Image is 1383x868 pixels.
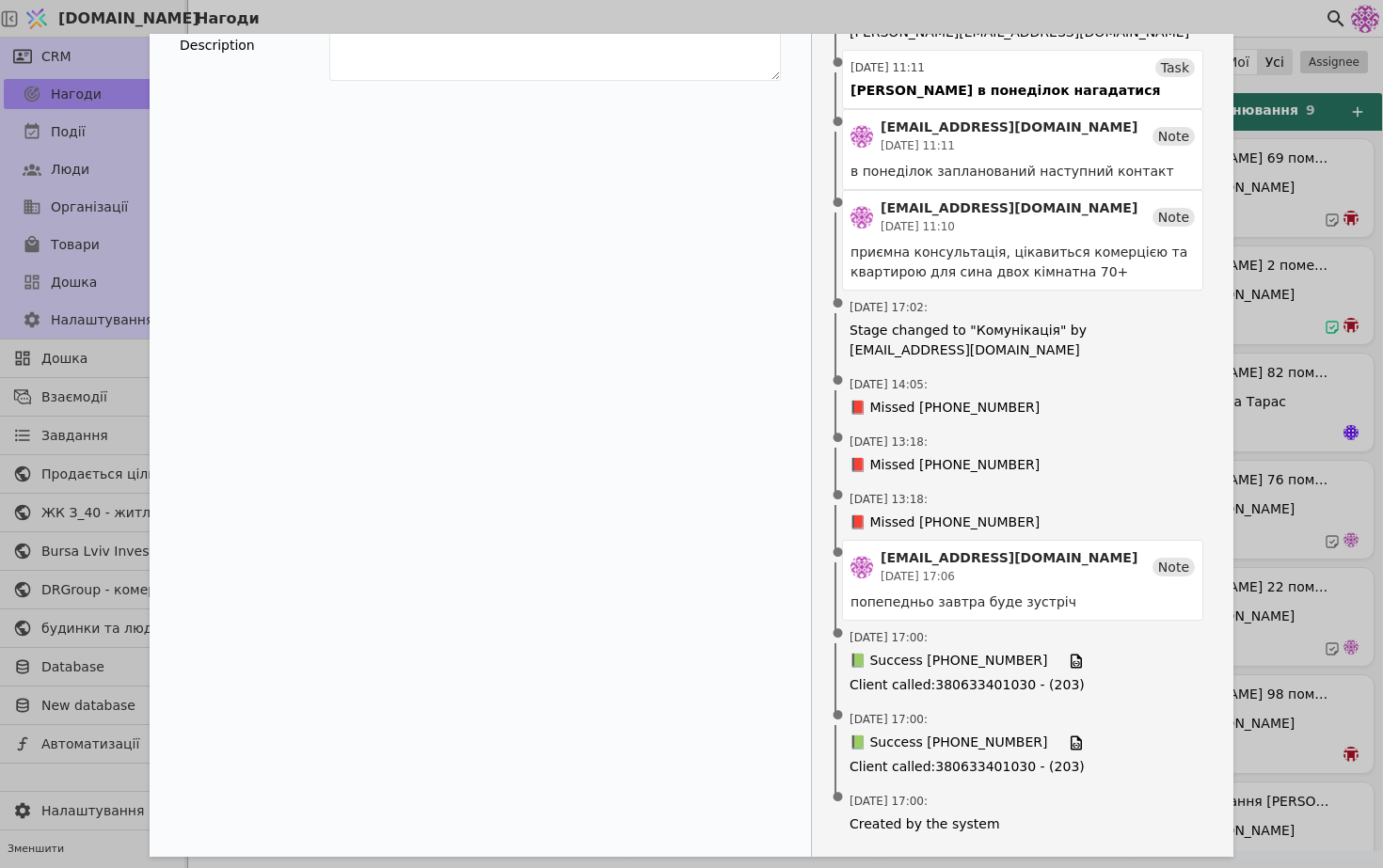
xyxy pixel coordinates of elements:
span: Note [1158,558,1189,576]
span: Note [1158,208,1189,227]
div: попепедньо завтра буде зустріч [850,592,1195,612]
span: • [829,692,848,740]
span: 📕 Missed [PHONE_NUMBER] [850,513,1040,532]
span: Created by the system [850,814,1196,834]
span: • [829,39,848,87]
span: [DATE] 13:18 : [850,434,928,450]
span: 📕 Missed [PHONE_NUMBER] [850,455,1040,475]
span: • [829,280,848,328]
img: de [850,556,873,578]
img: de [850,206,873,229]
span: • [829,774,848,822]
span: Client called : 380633401030 - (203) [850,675,1196,695]
span: 📗 Success [PHONE_NUMBER] [850,733,1047,753]
span: Client called : 380633401030 - (203) [850,757,1196,777]
div: Description [180,32,329,58]
span: [DATE] 17:00 : [850,793,928,810]
span: [DATE] 17:00 : [850,629,928,646]
span: • [829,472,848,520]
div: [EMAIL_ADDRESS][DOMAIN_NAME] [881,548,1137,568]
span: • [829,415,848,463]
span: • [829,357,848,405]
div: [DATE] 11:11 [881,137,1137,154]
span: • [829,529,848,577]
div: [DATE] 17:06 [881,568,1137,585]
div: приємна консультація, цікавиться комерцією та квартирою для сина двох кімнатна 70+ [850,243,1195,282]
span: [DATE] 17:02 : [850,299,928,316]
img: de [850,125,873,148]
div: [PERSON_NAME] в понеділок нагадатися [850,81,1160,101]
span: [DATE] 17:00 : [850,711,928,728]
span: • [829,99,848,147]
span: 📕 Missed [PHONE_NUMBER] [850,398,1040,418]
span: Stage changed to "Комунікація" by [EMAIL_ADDRESS][DOMAIN_NAME] [850,321,1196,360]
div: Add Opportunity [150,34,1233,857]
div: [EMAIL_ADDRESS][DOMAIN_NAME] [881,198,1137,218]
span: • [829,610,848,658]
span: Note [1158,127,1189,146]
div: [EMAIL_ADDRESS][DOMAIN_NAME] [881,118,1137,137]
div: [DATE] 11:11 [850,59,925,76]
span: 📗 Success [PHONE_NUMBER] [850,651,1047,671]
span: • [829,180,848,228]
span: [DATE] 14:05 : [850,376,928,393]
div: [DATE] 11:10 [881,218,1137,235]
div: в понеділок запланований наступний контакт [850,162,1195,181]
span: [DATE] 13:18 : [850,491,928,508]
span: Task [1161,58,1189,77]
